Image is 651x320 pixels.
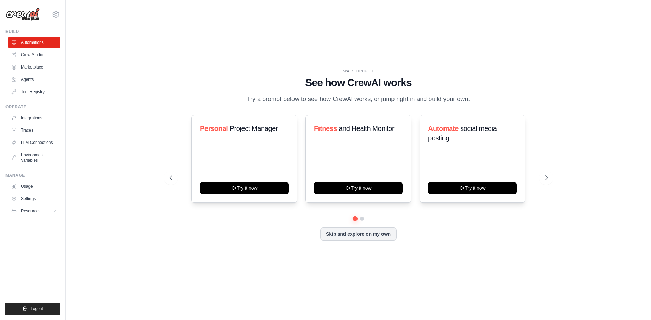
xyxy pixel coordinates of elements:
span: social media posting [428,125,497,142]
a: Agents [8,74,60,85]
button: Try it now [314,182,403,194]
a: Automations [8,37,60,48]
span: Automate [428,125,459,132]
button: Try it now [428,182,517,194]
a: Crew Studio [8,49,60,60]
span: Resources [21,208,40,214]
span: Logout [30,306,43,311]
button: Resources [8,206,60,217]
a: Marketplace [8,62,60,73]
a: Integrations [8,112,60,123]
span: Project Manager [229,125,278,132]
div: WALKTHROUGH [170,69,548,74]
img: Logo [5,8,40,21]
p: Try a prompt below to see how CrewAI works, or jump right in and build your own. [243,94,474,104]
div: Manage [5,173,60,178]
a: Traces [8,125,60,136]
a: Environment Variables [8,149,60,166]
button: Try it now [200,182,289,194]
a: Usage [8,181,60,192]
a: Tool Registry [8,86,60,97]
div: Operate [5,104,60,110]
div: Build [5,29,60,34]
a: LLM Connections [8,137,60,148]
button: Logout [5,303,60,315]
h1: See how CrewAI works [170,76,548,89]
a: Settings [8,193,60,204]
span: and Health Monitor [339,125,394,132]
button: Skip and explore on my own [320,227,397,241]
span: Fitness [314,125,337,132]
span: Personal [200,125,228,132]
